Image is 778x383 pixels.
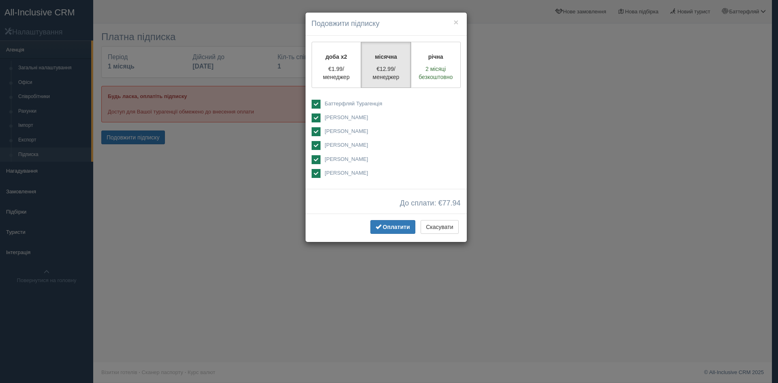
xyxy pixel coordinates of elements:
span: 77.94 [442,199,460,207]
span: [PERSON_NAME] [325,128,368,134]
button: × [453,18,458,26]
span: Баттерфляй Турагенція [325,101,382,107]
p: €12.99/менеджер [366,65,406,81]
button: Скасувати [421,220,458,234]
span: [PERSON_NAME] [325,142,368,148]
span: Оплатити [383,224,410,230]
p: 2 місяці безкоштовно [416,65,455,81]
p: місячна [366,53,406,61]
span: [PERSON_NAME] [325,114,368,120]
p: доба x2 [317,53,356,61]
h4: Подовжити підписку [312,19,461,29]
button: Оплатити [370,220,415,234]
p: €1.99/менеджер [317,65,356,81]
span: [PERSON_NAME] [325,156,368,162]
p: річна [416,53,455,61]
span: [PERSON_NAME] [325,170,368,176]
span: До сплати: € [400,199,461,208]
